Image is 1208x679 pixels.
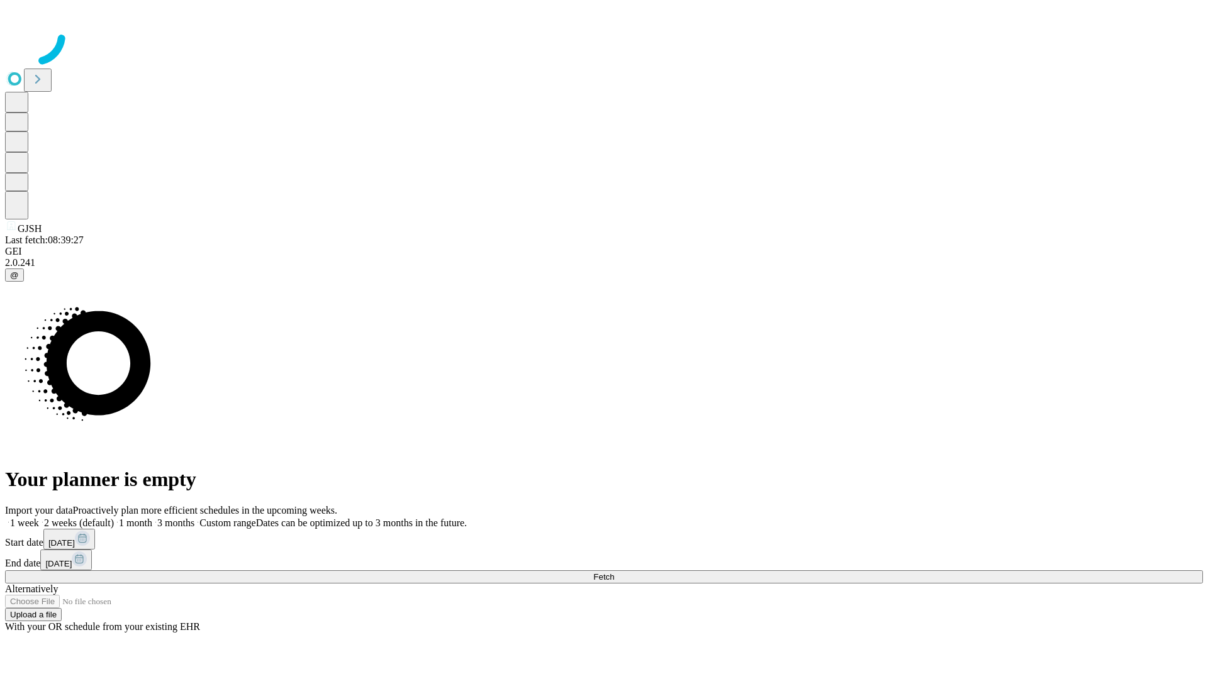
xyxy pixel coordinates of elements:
[5,235,84,245] span: Last fetch: 08:39:27
[5,549,1203,570] div: End date
[5,257,1203,268] div: 2.0.241
[73,505,337,516] span: Proactively plan more efficient schedules in the upcoming weeks.
[5,570,1203,583] button: Fetch
[40,549,92,570] button: [DATE]
[5,583,58,594] span: Alternatively
[10,270,19,280] span: @
[5,268,24,282] button: @
[44,517,114,528] span: 2 weeks (default)
[157,517,194,528] span: 3 months
[119,517,152,528] span: 1 month
[43,529,95,549] button: [DATE]
[5,505,73,516] span: Import your data
[5,529,1203,549] div: Start date
[5,246,1203,257] div: GEI
[10,517,39,528] span: 1 week
[18,223,42,234] span: GJSH
[256,517,467,528] span: Dates can be optimized up to 3 months in the future.
[199,517,255,528] span: Custom range
[5,621,200,632] span: With your OR schedule from your existing EHR
[593,572,614,582] span: Fetch
[48,538,75,548] span: [DATE]
[5,468,1203,491] h1: Your planner is empty
[5,608,62,621] button: Upload a file
[45,559,72,568] span: [DATE]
